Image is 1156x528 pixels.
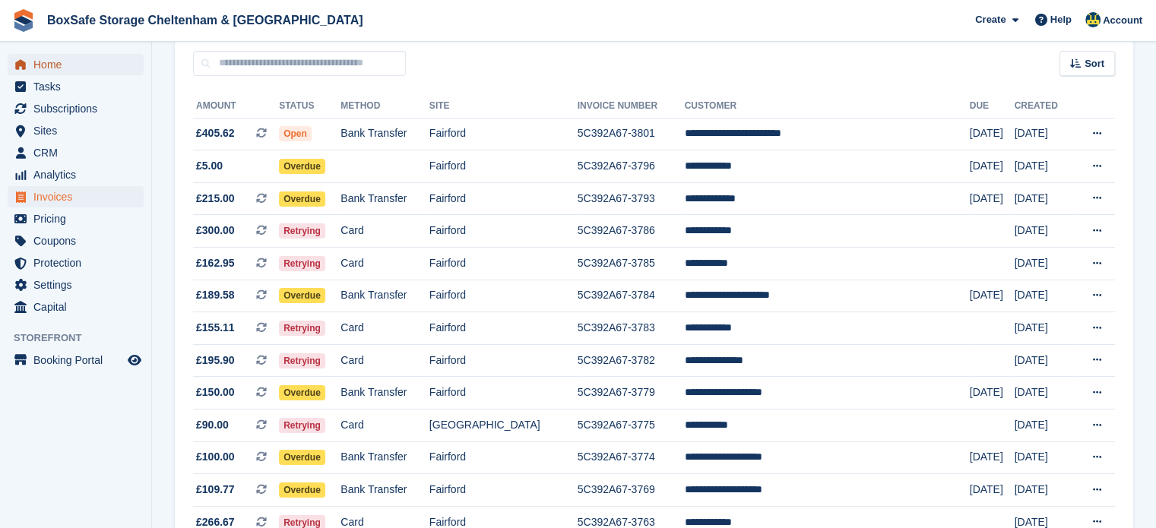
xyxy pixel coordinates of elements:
td: [DATE] [970,150,1015,183]
img: stora-icon-8386f47178a22dfd0bd8f6a31ec36ba5ce8667c1dd55bd0f319d3a0aa187defe.svg [12,9,35,32]
th: Method [340,94,429,119]
span: Tasks [33,76,125,97]
td: [DATE] [1015,441,1072,474]
th: Status [279,94,340,119]
span: Analytics [33,164,125,185]
td: [DATE] [970,441,1015,474]
td: [DATE] [1015,248,1072,280]
a: menu [8,296,144,318]
td: 5C392A67-3769 [578,474,685,507]
a: menu [8,230,144,251]
td: [DATE] [1015,344,1072,377]
td: [DATE] [970,377,1015,409]
th: Site [429,94,578,119]
td: Fairford [429,215,578,248]
span: Pricing [33,208,125,229]
td: [DATE] [970,280,1015,312]
td: 5C392A67-3782 [578,344,685,377]
span: Overdue [279,385,325,400]
a: menu [8,54,144,75]
span: Invoices [33,186,125,207]
span: £405.62 [196,125,235,141]
td: Fairford [429,182,578,215]
img: Kim Virabi [1085,12,1101,27]
th: Amount [193,94,279,119]
span: Create [975,12,1006,27]
td: [DATE] [1015,150,1072,183]
span: £150.00 [196,384,235,400]
td: Fairford [429,441,578,474]
td: [DATE] [1015,312,1072,345]
span: Storefront [14,330,151,346]
span: Capital [33,296,125,318]
span: CRM [33,142,125,163]
td: 5C392A67-3796 [578,150,685,183]
span: Sites [33,120,125,141]
a: menu [8,120,144,141]
span: Retrying [279,321,325,336]
span: £189.58 [196,287,235,303]
th: Invoice Number [578,94,685,119]
td: Fairford [429,118,578,150]
td: 5C392A67-3784 [578,280,685,312]
td: Fairford [429,280,578,312]
td: 5C392A67-3774 [578,441,685,474]
a: BoxSafe Storage Cheltenham & [GEOGRAPHIC_DATA] [41,8,369,33]
td: Bank Transfer [340,474,429,507]
td: [DATE] [970,118,1015,150]
a: menu [8,252,144,273]
a: menu [8,164,144,185]
td: 5C392A67-3779 [578,377,685,409]
a: menu [8,98,144,119]
td: Card [340,312,429,345]
td: [DATE] [1015,474,1072,507]
td: 5C392A67-3775 [578,409,685,442]
span: Open [279,126,312,141]
a: Preview store [125,351,144,369]
th: Created [1015,94,1072,119]
td: Bank Transfer [340,280,429,312]
span: Overdue [279,159,325,174]
a: menu [8,76,144,97]
span: Settings [33,274,125,296]
span: Retrying [279,223,325,239]
span: £5.00 [196,158,223,174]
a: menu [8,208,144,229]
td: Card [340,248,429,280]
span: Booking Portal [33,349,125,371]
td: 5C392A67-3785 [578,248,685,280]
td: Fairford [429,248,578,280]
th: Due [970,94,1015,119]
td: [DATE] [1015,118,1072,150]
span: £100.00 [196,449,235,465]
td: [GEOGRAPHIC_DATA] [429,409,578,442]
td: [DATE] [1015,182,1072,215]
span: Subscriptions [33,98,125,119]
td: [DATE] [1015,280,1072,312]
span: Account [1103,13,1142,28]
td: [DATE] [970,182,1015,215]
td: Card [340,409,429,442]
td: Bank Transfer [340,118,429,150]
td: 5C392A67-3783 [578,312,685,345]
td: Fairford [429,474,578,507]
span: £162.95 [196,255,235,271]
span: Coupons [33,230,125,251]
span: £195.90 [196,353,235,368]
td: 5C392A67-3801 [578,118,685,150]
td: Fairford [429,344,578,377]
td: Fairford [429,150,578,183]
td: Card [340,344,429,377]
td: [DATE] [1015,377,1072,409]
span: Protection [33,252,125,273]
span: Retrying [279,256,325,271]
td: [DATE] [970,474,1015,507]
span: Overdue [279,288,325,303]
span: £109.77 [196,482,235,498]
span: Help [1050,12,1072,27]
td: Card [340,215,429,248]
span: Overdue [279,482,325,498]
a: menu [8,349,144,371]
td: Bank Transfer [340,377,429,409]
a: menu [8,186,144,207]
